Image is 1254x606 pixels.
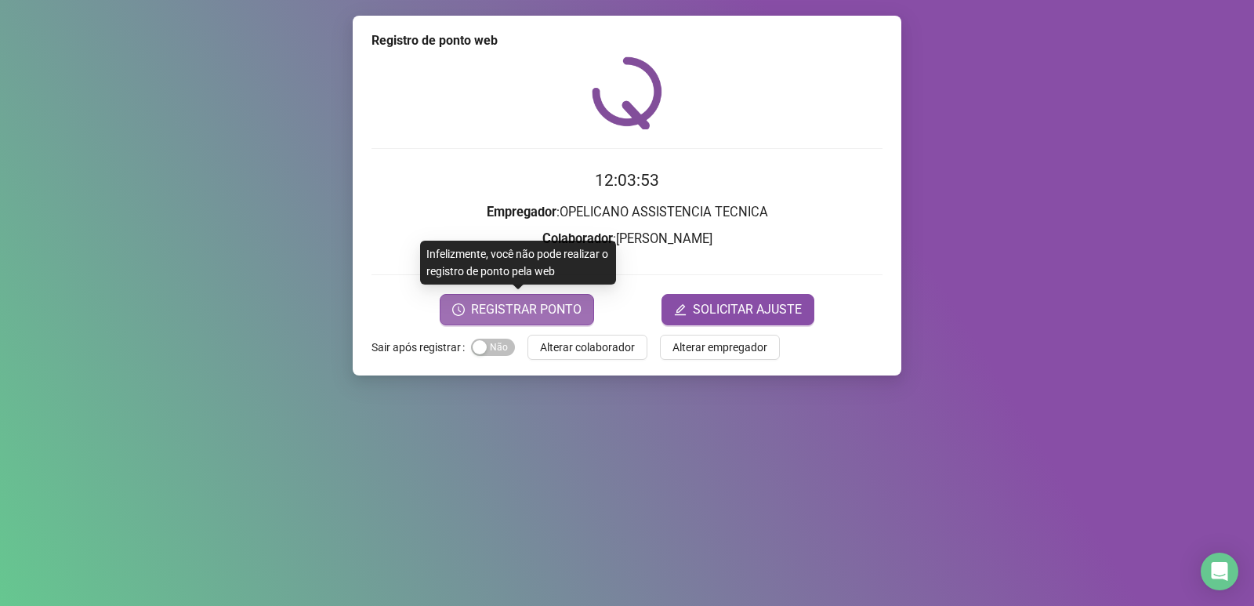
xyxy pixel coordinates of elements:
[471,300,582,319] span: REGISTRAR PONTO
[1201,553,1238,590] div: Open Intercom Messenger
[660,335,780,360] button: Alterar empregador
[592,56,662,129] img: QRPoint
[595,171,659,190] time: 12:03:53
[371,31,883,50] div: Registro de ponto web
[371,229,883,249] h3: : [PERSON_NAME]
[487,205,556,220] strong: Empregador
[452,303,465,316] span: clock-circle
[672,339,767,356] span: Alterar empregador
[440,294,594,325] button: REGISTRAR PONTO
[542,231,613,246] strong: Colaborador
[661,294,814,325] button: editSOLICITAR AJUSTE
[371,202,883,223] h3: : OPELICANO ASSISTENCIA TECNICA
[674,303,687,316] span: edit
[527,335,647,360] button: Alterar colaborador
[371,335,471,360] label: Sair após registrar
[540,339,635,356] span: Alterar colaborador
[693,300,802,319] span: SOLICITAR AJUSTE
[420,241,616,285] div: Infelizmente, você não pode realizar o registro de ponto pela web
